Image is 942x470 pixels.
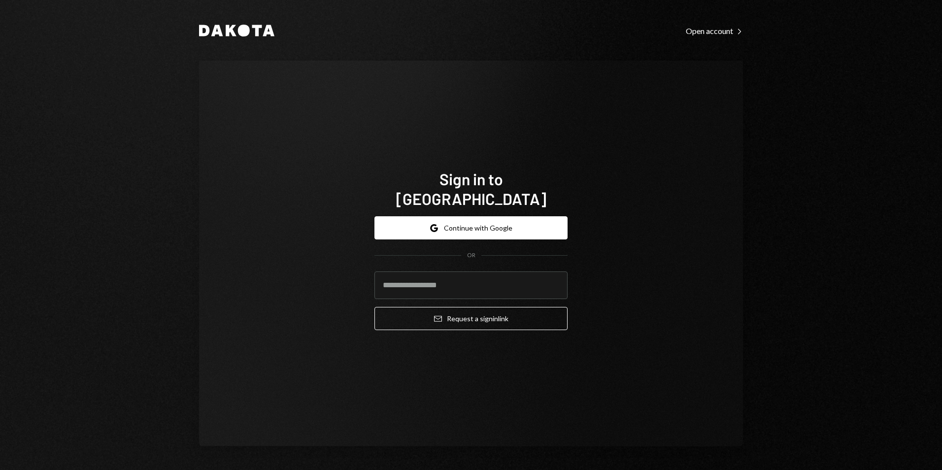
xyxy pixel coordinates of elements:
[467,251,475,260] div: OR
[374,169,568,208] h1: Sign in to [GEOGRAPHIC_DATA]
[374,307,568,330] button: Request a signinlink
[686,25,743,36] a: Open account
[374,216,568,239] button: Continue with Google
[686,26,743,36] div: Open account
